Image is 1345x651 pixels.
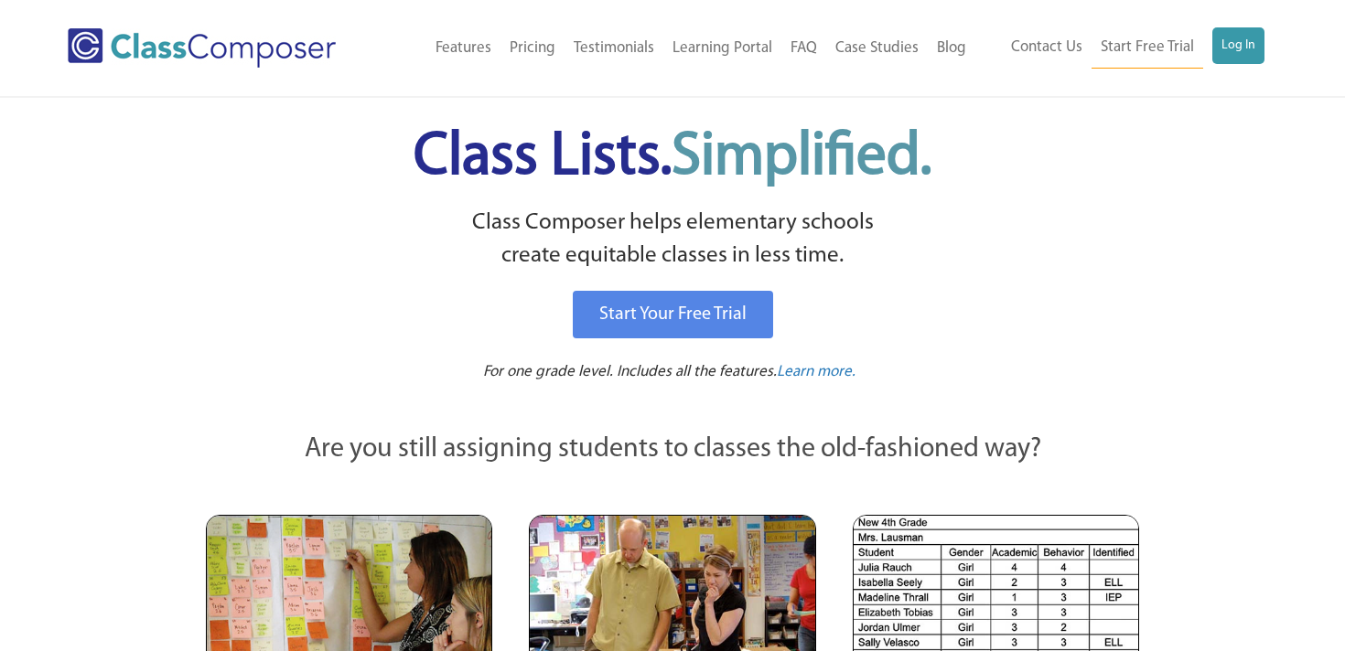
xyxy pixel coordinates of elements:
a: Learning Portal [663,28,781,69]
span: Class Lists. [414,128,931,187]
a: Testimonials [565,28,663,69]
span: For one grade level. Includes all the features. [483,364,777,379]
img: Class Composer [68,28,336,68]
span: Learn more. [777,364,855,379]
span: Start Your Free Trial [599,305,747,324]
a: Case Studies [826,28,928,69]
a: Pricing [500,28,565,69]
nav: Header Menu [975,27,1264,69]
a: Log In [1212,27,1264,64]
p: Are you still assigning students to classes the old-fashioned way? [206,430,1139,470]
a: FAQ [781,28,826,69]
p: Class Composer helps elementary schools create equitable classes in less time. [203,207,1142,273]
a: Features [426,28,500,69]
a: Start Your Free Trial [573,291,773,338]
a: Learn more. [777,361,855,384]
a: Start Free Trial [1092,27,1203,69]
a: Blog [928,28,975,69]
nav: Header Menu [383,28,975,69]
span: Simplified. [672,128,931,187]
a: Contact Us [1002,27,1092,68]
